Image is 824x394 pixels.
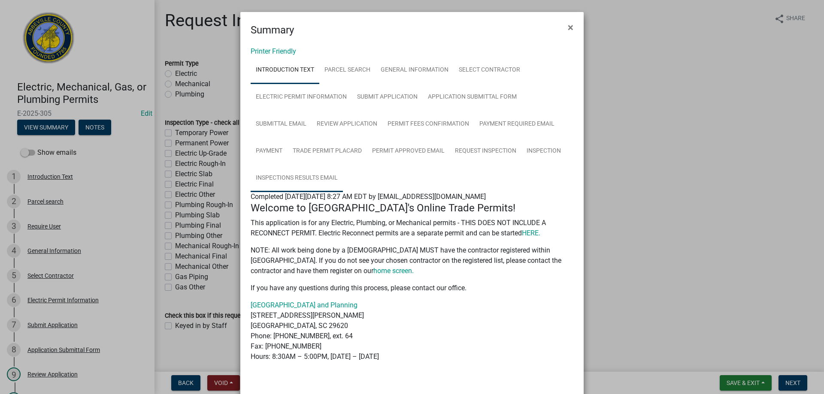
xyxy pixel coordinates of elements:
[382,111,474,138] a: Permit Fees Confirmation
[251,138,288,165] a: Payment
[474,111,560,138] a: Payment Required Email
[251,202,573,214] h4: Welcome to [GEOGRAPHIC_DATA]'s Online Trade Permits!
[251,218,573,238] p: This application is for any Electric, Plumbing, or Mechanical permits - THIS DOES NOT INCLUDE A R...
[319,57,376,84] a: Parcel search
[373,267,414,275] a: home screen.
[521,138,566,165] a: Inspection
[376,57,454,84] a: General Information
[367,138,450,165] a: Permit Approved Email
[454,57,525,84] a: Select Contractor
[251,192,486,201] span: Completed [DATE][DATE] 8:27 AM EDT by [EMAIL_ADDRESS][DOMAIN_NAME]
[251,245,573,276] p: NOTE: All work being done by a [DEMOGRAPHIC_DATA] MUST have the contractor registered within [GEO...
[251,47,296,55] a: Printer Friendly
[251,301,357,309] a: [GEOGRAPHIC_DATA] and Planning
[568,21,573,33] span: ×
[522,229,540,237] a: HERE.
[251,165,343,192] a: Inspections Results Email
[251,283,573,293] p: If you have any questions during this process, please contact our office.
[423,84,522,111] a: Application Submittal Form
[352,84,423,111] a: Submit Application
[312,111,382,138] a: Review Application
[251,57,319,84] a: Introduction Text
[251,84,352,111] a: Electric Permit Information
[251,300,573,362] p: [STREET_ADDRESS][PERSON_NAME] [GEOGRAPHIC_DATA], SC 29620 Phone: [PHONE_NUMBER], ext. 64 Fax: [PH...
[288,138,367,165] a: Trade Permit Placard
[450,138,521,165] a: Request Inspection
[561,15,580,39] button: Close
[251,111,312,138] a: Submittal Email
[251,22,294,38] h4: Summary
